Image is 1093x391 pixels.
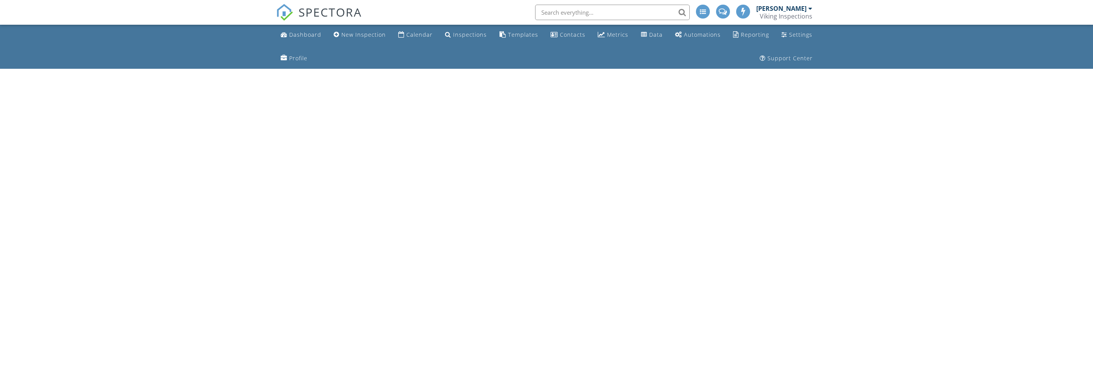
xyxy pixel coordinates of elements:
[278,51,310,66] a: Company Profile
[276,10,362,27] a: SPECTORA
[298,4,362,20] span: SPECTORA
[560,31,585,38] div: Contacts
[442,28,490,42] a: Inspections
[331,28,389,42] a: New Inspection
[289,54,307,62] div: Profile
[496,28,541,42] a: Templates
[756,5,807,12] div: [PERSON_NAME]
[684,31,721,38] div: Automations
[757,51,816,66] a: Support Center
[341,31,386,38] div: New Inspection
[638,28,666,42] a: Data
[607,31,628,38] div: Metrics
[741,31,769,38] div: Reporting
[406,31,433,38] div: Calendar
[672,28,724,42] a: Automations (Advanced)
[547,28,588,42] a: Contacts
[535,5,690,20] input: Search everything...
[649,31,663,38] div: Data
[789,31,812,38] div: Settings
[278,28,324,42] a: Dashboard
[760,12,812,20] div: Viking Inspections
[767,54,813,62] div: Support Center
[778,28,815,42] a: Settings
[289,31,321,38] div: Dashboard
[508,31,538,38] div: Templates
[276,4,293,21] img: The Best Home Inspection Software - Spectora
[453,31,487,38] div: Inspections
[595,28,631,42] a: Metrics
[395,28,436,42] a: Calendar
[730,28,772,42] a: Reporting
